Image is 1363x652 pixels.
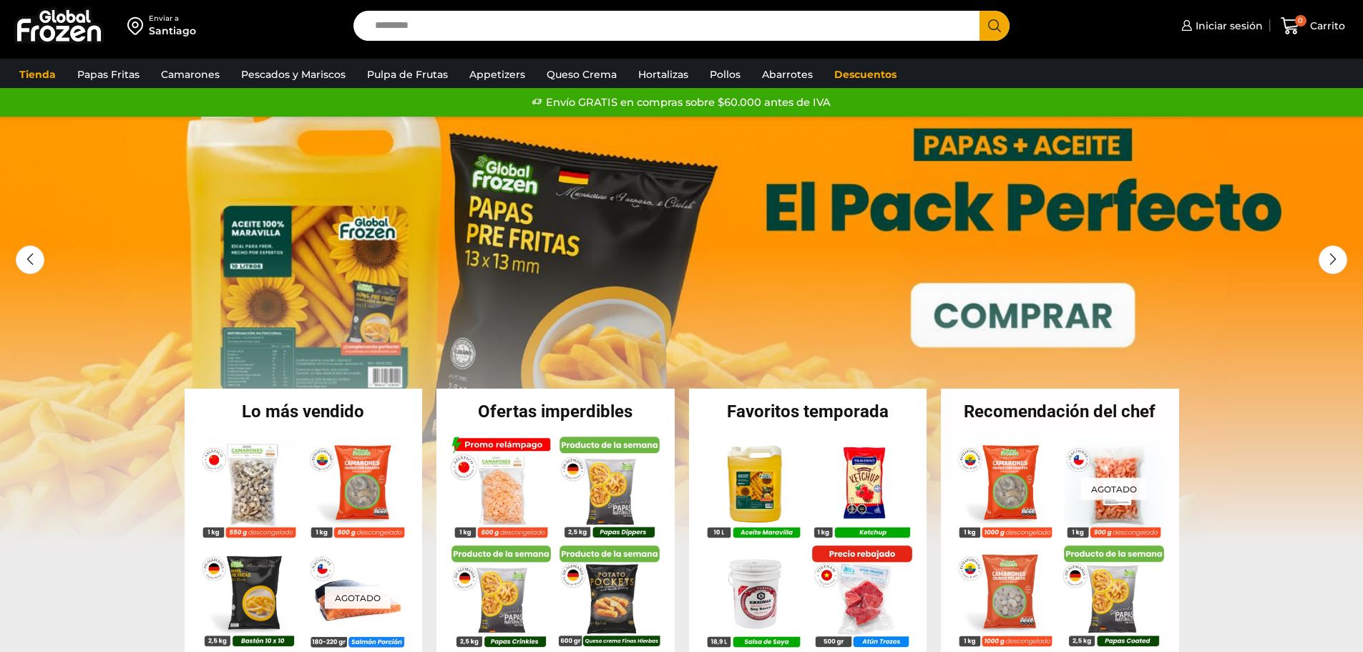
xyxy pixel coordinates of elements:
[127,14,149,38] img: address-field-icon.svg
[1178,11,1263,40] a: Iniciar sesión
[631,61,695,88] a: Hortalizas
[436,403,675,420] h2: Ofertas imperdibles
[979,11,1010,41] button: Search button
[154,61,227,88] a: Camarones
[462,61,532,88] a: Appetizers
[1306,19,1345,33] span: Carrito
[1295,15,1306,26] span: 0
[16,245,44,274] div: Previous slide
[703,61,748,88] a: Pollos
[827,61,904,88] a: Descuentos
[1192,19,1263,33] span: Iniciar sesión
[689,403,927,420] h2: Favoritos temporada
[149,24,196,38] div: Santiago
[1081,477,1147,500] p: Agotado
[234,61,353,88] a: Pescados y Mariscos
[12,61,63,88] a: Tienda
[1277,9,1349,43] a: 0 Carrito
[755,61,820,88] a: Abarrotes
[941,403,1179,420] h2: Recomendación del chef
[360,61,455,88] a: Pulpa de Frutas
[1319,245,1347,274] div: Next slide
[539,61,624,88] a: Queso Crema
[70,61,147,88] a: Papas Fritas
[185,403,423,420] h2: Lo más vendido
[324,587,390,609] p: Agotado
[149,14,196,24] div: Enviar a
